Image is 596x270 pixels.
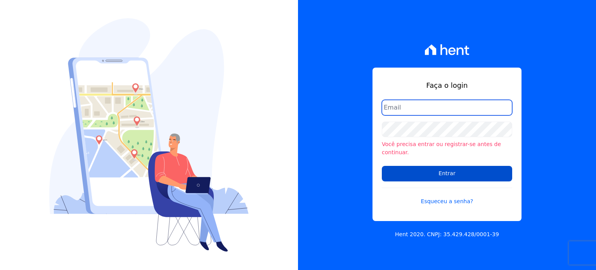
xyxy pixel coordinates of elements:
p: Hent 2020. CNPJ: 35.429.428/0001-39 [395,230,499,239]
img: Login [49,18,249,252]
input: Entrar [382,166,512,181]
a: Esqueceu a senha? [382,188,512,206]
input: Email [382,100,512,115]
h1: Faça o login [382,80,512,91]
li: Você precisa entrar ou registrar-se antes de continuar. [382,140,512,157]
